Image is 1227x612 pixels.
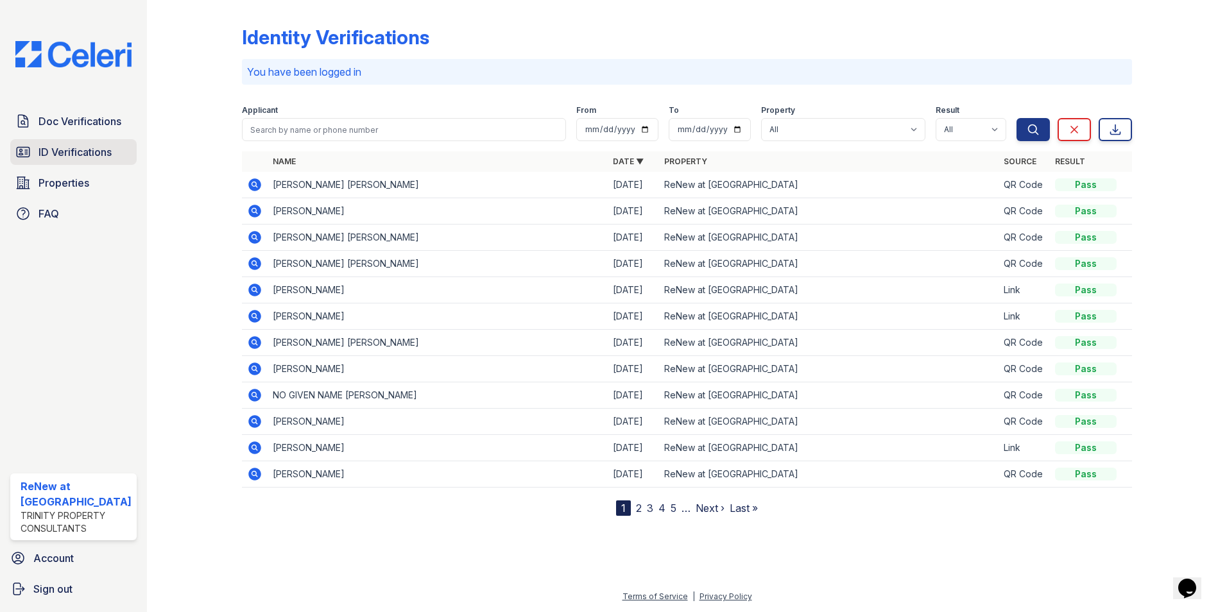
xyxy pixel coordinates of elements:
a: Next › [696,502,725,514]
div: | [692,591,695,601]
td: ReNew at [GEOGRAPHIC_DATA] [659,461,999,488]
a: ID Verifications [10,139,137,165]
td: ReNew at [GEOGRAPHIC_DATA] [659,435,999,461]
div: Pass [1055,257,1117,270]
div: Pass [1055,205,1117,217]
td: ReNew at [GEOGRAPHIC_DATA] [659,330,999,356]
span: ID Verifications [39,144,112,160]
td: [DATE] [608,382,659,409]
div: Trinity Property Consultants [21,509,132,535]
label: Applicant [242,105,278,115]
td: [DATE] [608,303,659,330]
iframe: chat widget [1173,561,1214,599]
td: [DATE] [608,409,659,435]
a: Doc Verifications [10,108,137,134]
div: Pass [1055,284,1117,296]
td: [PERSON_NAME] [268,409,608,435]
td: [DATE] [608,356,659,382]
div: Pass [1055,415,1117,428]
td: QR Code [999,251,1050,277]
span: Doc Verifications [39,114,121,129]
div: Pass [1055,231,1117,244]
a: Name [273,157,296,166]
div: 1 [616,500,631,516]
td: ReNew at [GEOGRAPHIC_DATA] [659,382,999,409]
td: ReNew at [GEOGRAPHIC_DATA] [659,198,999,225]
div: Identity Verifications [242,26,429,49]
td: [DATE] [608,198,659,225]
td: QR Code [999,356,1050,382]
span: … [682,500,691,516]
a: 3 [647,502,653,514]
td: QR Code [999,409,1050,435]
td: Link [999,435,1050,461]
a: Sign out [5,576,142,602]
td: [DATE] [608,461,659,488]
a: Result [1055,157,1085,166]
a: 5 [671,502,676,514]
div: ReNew at [GEOGRAPHIC_DATA] [21,479,132,509]
td: [DATE] [608,225,659,251]
td: [DATE] [608,172,659,198]
td: [PERSON_NAME] [268,435,608,461]
td: Link [999,277,1050,303]
td: ReNew at [GEOGRAPHIC_DATA] [659,409,999,435]
td: [PERSON_NAME] [268,356,608,382]
td: [PERSON_NAME] [268,277,608,303]
img: CE_Logo_Blue-a8612792a0a2168367f1c8372b55b34899dd931a85d93a1a3d3e32e68fde9ad4.png [5,41,142,67]
p: You have been logged in [247,64,1128,80]
td: [PERSON_NAME] [PERSON_NAME] [268,172,608,198]
div: Pass [1055,336,1117,349]
a: Account [5,545,142,571]
div: Pass [1055,441,1117,454]
a: Properties [10,170,137,196]
a: Source [1004,157,1036,166]
div: Pass [1055,389,1117,402]
td: [PERSON_NAME] [268,198,608,225]
div: Pass [1055,178,1117,191]
a: 2 [636,502,642,514]
td: ReNew at [GEOGRAPHIC_DATA] [659,172,999,198]
td: [PERSON_NAME] [PERSON_NAME] [268,225,608,251]
td: ReNew at [GEOGRAPHIC_DATA] [659,277,999,303]
td: [DATE] [608,435,659,461]
div: Pass [1055,362,1117,375]
td: [DATE] [608,277,659,303]
a: Privacy Policy [699,591,752,601]
td: ReNew at [GEOGRAPHIC_DATA] [659,356,999,382]
label: Property [761,105,795,115]
div: Pass [1055,468,1117,480]
label: Result [936,105,959,115]
td: [PERSON_NAME] [PERSON_NAME] [268,330,608,356]
td: [PERSON_NAME] [268,303,608,330]
a: 4 [658,502,665,514]
label: From [576,105,596,115]
span: Properties [39,175,89,191]
a: Last » [730,502,758,514]
span: Account [33,550,74,566]
td: QR Code [999,198,1050,225]
td: QR Code [999,172,1050,198]
td: QR Code [999,330,1050,356]
a: Terms of Service [622,591,688,601]
td: QR Code [999,461,1050,488]
td: Link [999,303,1050,330]
td: [PERSON_NAME] [PERSON_NAME] [268,251,608,277]
td: ReNew at [GEOGRAPHIC_DATA] [659,303,999,330]
span: Sign out [33,581,73,597]
label: To [669,105,679,115]
input: Search by name or phone number [242,118,567,141]
td: [PERSON_NAME] [268,461,608,488]
div: Pass [1055,310,1117,323]
td: [DATE] [608,251,659,277]
a: FAQ [10,201,137,226]
a: Property [664,157,707,166]
td: NO GIVEN NAME [PERSON_NAME] [268,382,608,409]
a: Date ▼ [613,157,644,166]
td: [DATE] [608,330,659,356]
span: FAQ [39,206,59,221]
td: QR Code [999,382,1050,409]
td: ReNew at [GEOGRAPHIC_DATA] [659,225,999,251]
td: QR Code [999,225,1050,251]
